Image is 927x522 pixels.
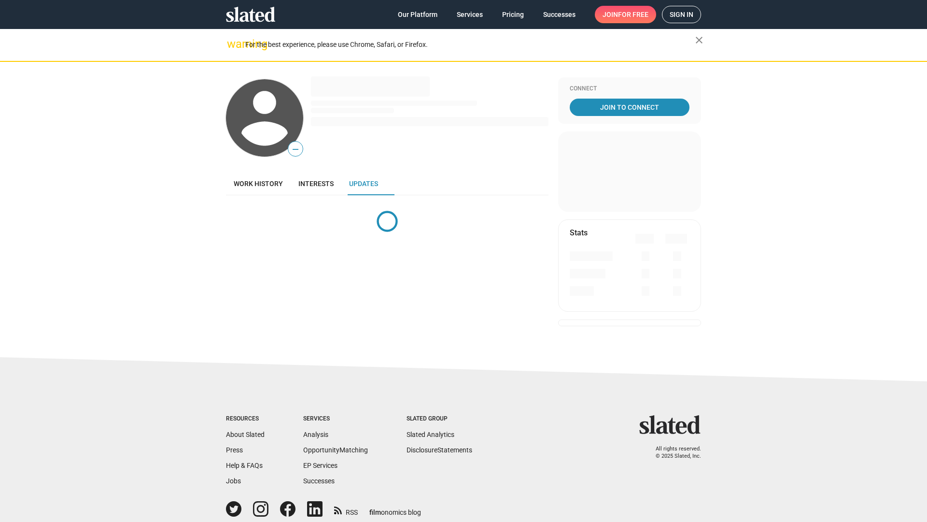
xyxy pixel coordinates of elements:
a: DisclosureStatements [407,446,472,454]
span: — [288,143,303,156]
a: Sign in [662,6,701,23]
span: Successes [543,6,576,23]
a: Successes [535,6,583,23]
mat-card-title: Stats [570,228,588,238]
mat-icon: warning [227,38,239,50]
a: EP Services [303,462,337,469]
a: Work history [226,172,291,195]
span: Join [603,6,648,23]
a: RSS [334,502,358,517]
mat-icon: close [693,34,705,46]
a: About Slated [226,431,265,438]
span: for free [618,6,648,23]
span: Updates [349,180,378,188]
a: Jobs [226,477,241,485]
a: filmonomics blog [369,500,421,517]
div: Connect [570,85,689,93]
a: Analysis [303,431,328,438]
span: Work history [234,180,283,188]
span: Sign in [670,6,693,23]
span: Pricing [502,6,524,23]
a: Slated Analytics [407,431,454,438]
a: Successes [303,477,335,485]
a: Pricing [494,6,532,23]
a: Joinfor free [595,6,656,23]
div: Resources [226,415,265,423]
div: Slated Group [407,415,472,423]
span: Our Platform [398,6,437,23]
span: Join To Connect [572,99,688,116]
span: film [369,508,381,516]
a: OpportunityMatching [303,446,368,454]
span: Interests [298,180,334,188]
div: For the best experience, please use Chrome, Safari, or Firefox. [245,38,695,51]
a: Interests [291,172,341,195]
span: Services [457,6,483,23]
p: All rights reserved. © 2025 Slated, Inc. [646,446,701,460]
a: Our Platform [390,6,445,23]
a: Press [226,446,243,454]
a: Help & FAQs [226,462,263,469]
div: Services [303,415,368,423]
a: Updates [341,172,386,195]
a: Services [449,6,491,23]
a: Join To Connect [570,99,689,116]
